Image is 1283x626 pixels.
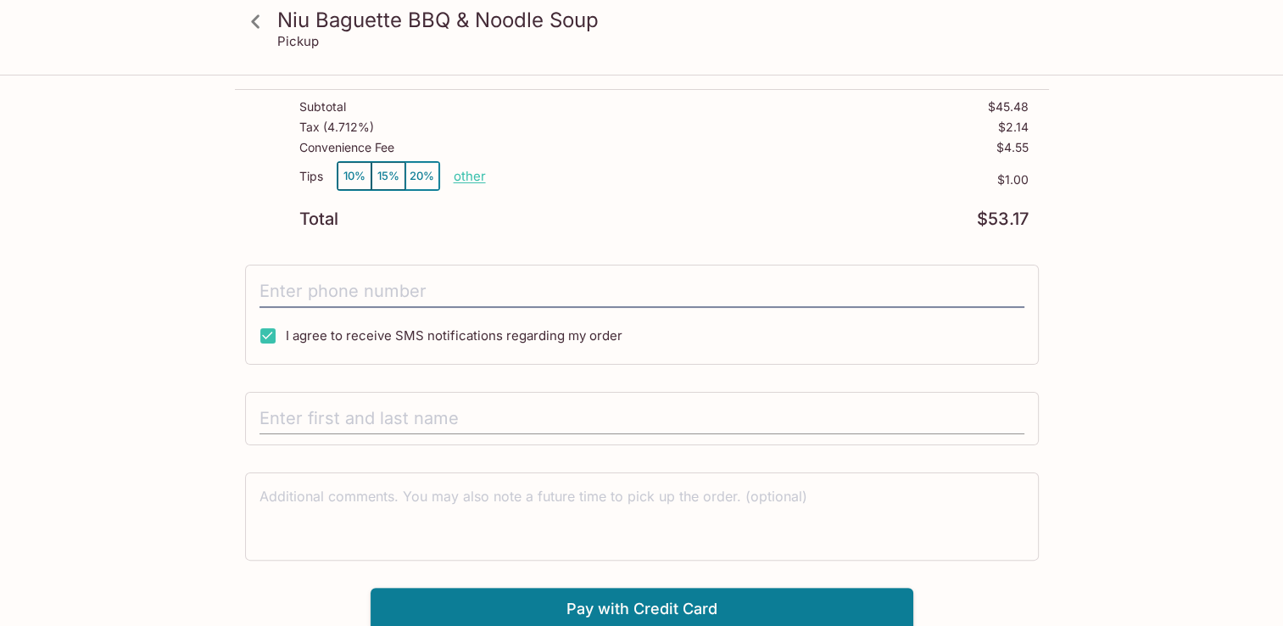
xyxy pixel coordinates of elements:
[996,141,1029,154] p: $4.55
[371,162,405,190] button: 15%
[286,327,622,344] span: I agree to receive SMS notifications regarding my order
[259,276,1024,308] input: Enter phone number
[259,403,1024,435] input: Enter first and last name
[299,120,374,134] p: Tax ( 4.712% )
[277,33,319,49] p: Pickup
[337,162,371,190] button: 10%
[977,211,1029,227] p: $53.17
[299,170,323,183] p: Tips
[277,7,1035,33] h3: Niu Baguette BBQ & Noodle Soup
[405,162,439,190] button: 20%
[454,168,486,184] button: other
[998,120,1029,134] p: $2.14
[988,100,1029,114] p: $45.48
[486,173,1029,187] p: $1.00
[299,211,338,227] p: Total
[299,100,346,114] p: Subtotal
[299,141,394,154] p: Convenience Fee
